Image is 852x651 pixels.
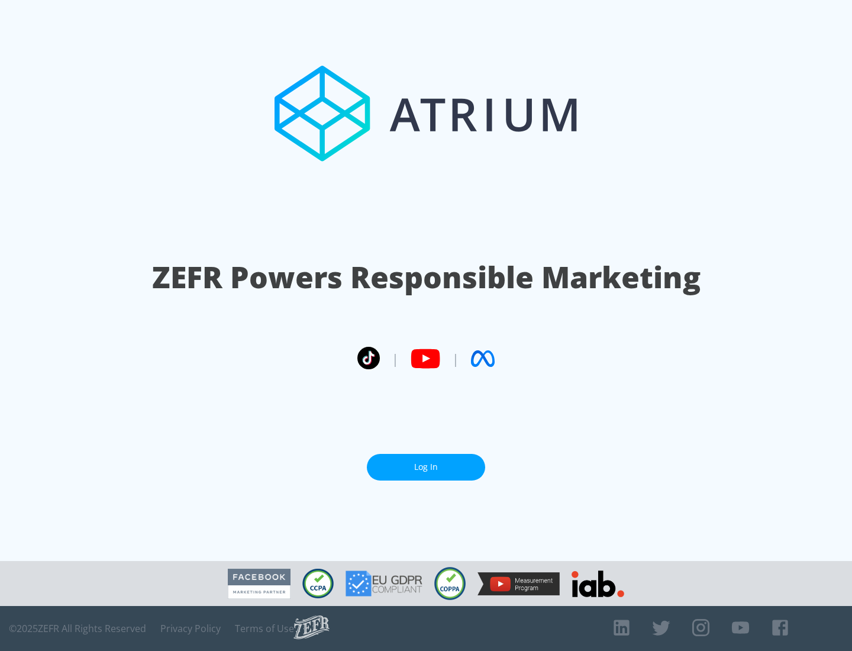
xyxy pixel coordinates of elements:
a: Privacy Policy [160,623,221,634]
img: Facebook Marketing Partner [228,569,291,599]
img: GDPR Compliant [346,571,422,597]
span: | [452,350,459,368]
span: | [392,350,399,368]
img: COPPA Compliant [434,567,466,600]
a: Log In [367,454,485,481]
span: © 2025 ZEFR All Rights Reserved [9,623,146,634]
a: Terms of Use [235,623,294,634]
h1: ZEFR Powers Responsible Marketing [152,257,701,298]
img: IAB [572,571,624,597]
img: YouTube Measurement Program [477,572,560,595]
img: CCPA Compliant [302,569,334,598]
